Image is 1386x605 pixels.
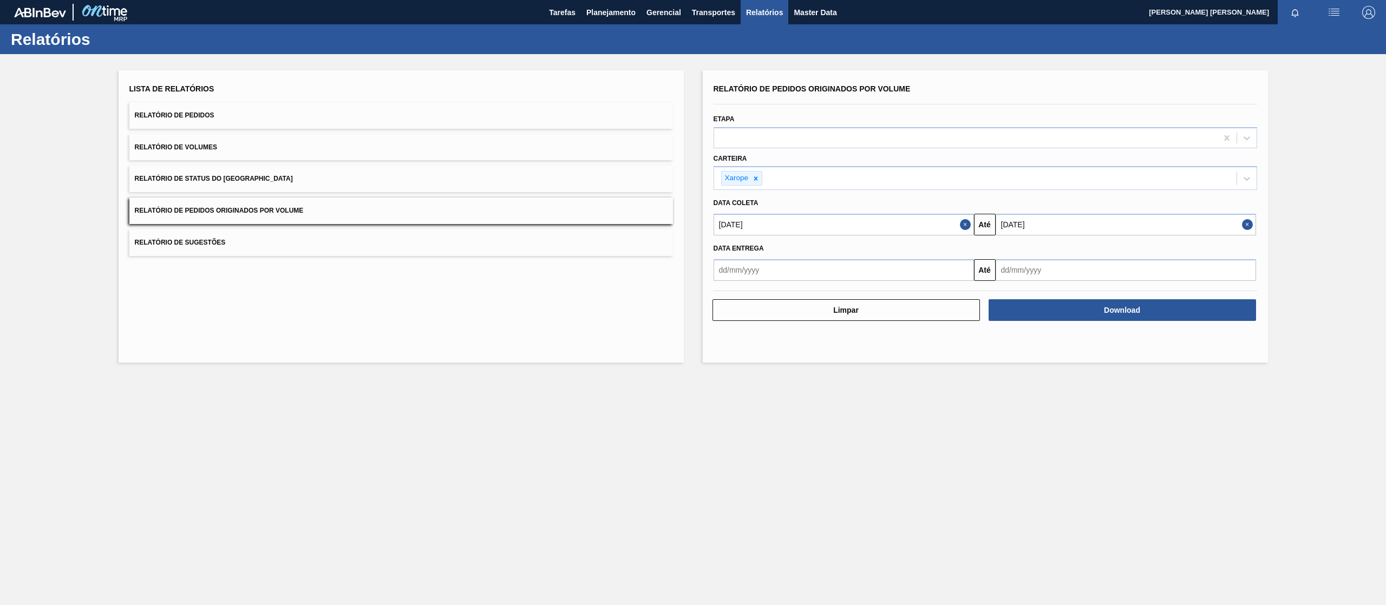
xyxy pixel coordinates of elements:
span: Tarefas [549,6,576,19]
input: dd/mm/yyyy [714,259,974,281]
span: Relatórios [746,6,783,19]
button: Relatório de Sugestões [129,229,673,256]
span: Master Data [794,6,836,19]
span: Gerencial [646,6,681,19]
input: dd/mm/yyyy [996,214,1256,235]
button: Relatório de Pedidos [129,102,673,129]
button: Relatório de Pedidos Originados por Volume [129,198,673,224]
input: dd/mm/yyyy [714,214,974,235]
img: Logout [1362,6,1375,19]
span: Relatório de Sugestões [135,239,226,246]
span: Relatório de Status do [GEOGRAPHIC_DATA] [135,175,293,182]
button: Até [974,214,996,235]
button: Close [960,214,974,235]
span: Relatório de Pedidos Originados por Volume [714,84,911,93]
button: Download [989,299,1256,321]
button: Limpar [712,299,980,321]
button: Notificações [1278,5,1312,20]
img: userActions [1328,6,1341,19]
button: Relatório de Volumes [129,134,673,161]
h1: Relatórios [11,33,203,45]
img: TNhmsLtSVTkK8tSr43FrP2fwEKptu5GPRR3wAAAABJRU5ErkJggg== [14,8,66,17]
span: Relatório de Pedidos Originados por Volume [135,207,304,214]
button: Close [1242,214,1256,235]
span: Data Entrega [714,245,764,252]
span: Transportes [692,6,735,19]
div: Xarope [722,172,750,185]
label: Etapa [714,115,735,123]
span: Relatório de Volumes [135,143,217,151]
span: Planejamento [586,6,636,19]
button: Até [974,259,996,281]
button: Relatório de Status do [GEOGRAPHIC_DATA] [129,166,673,192]
span: Relatório de Pedidos [135,111,214,119]
label: Carteira [714,155,747,162]
span: Lista de Relatórios [129,84,214,93]
span: Data coleta [714,199,759,207]
input: dd/mm/yyyy [996,259,1256,281]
